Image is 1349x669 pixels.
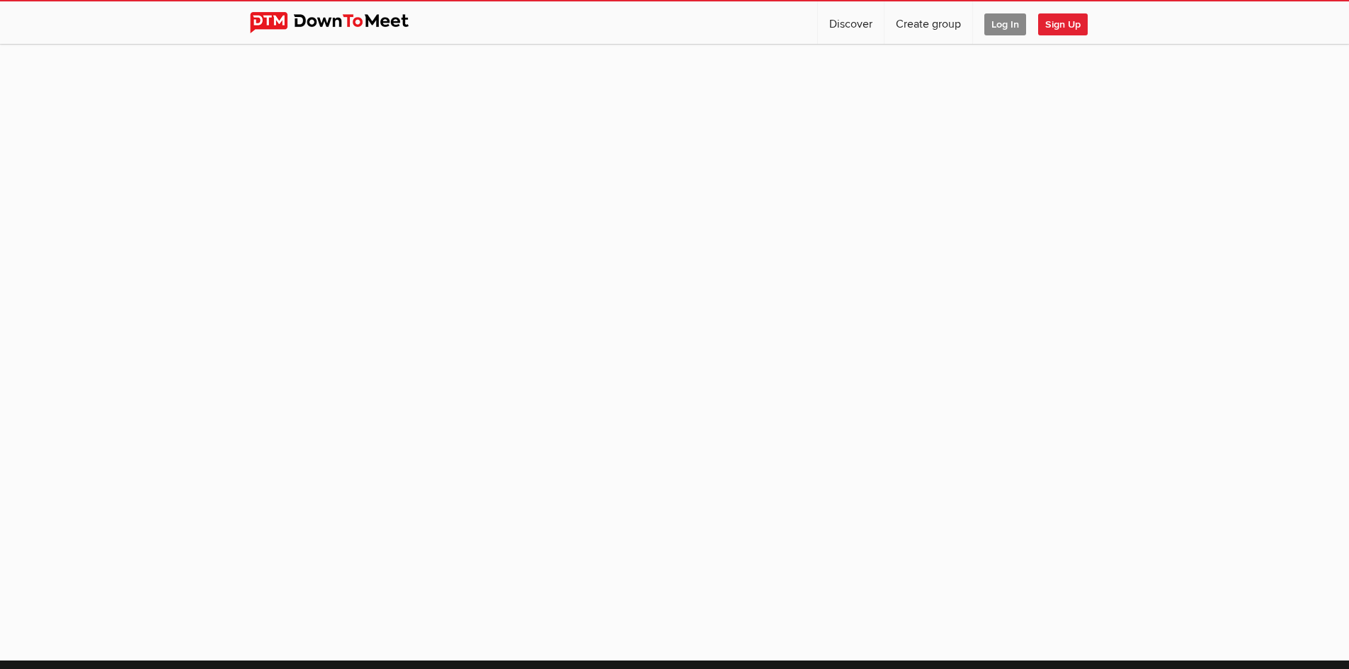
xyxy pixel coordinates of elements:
a: Log In [973,1,1037,44]
span: Log In [984,13,1026,35]
a: Sign Up [1038,1,1099,44]
img: DownToMeet [250,12,431,33]
a: Discover [818,1,884,44]
span: Sign Up [1038,13,1088,35]
a: Create group [884,1,972,44]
